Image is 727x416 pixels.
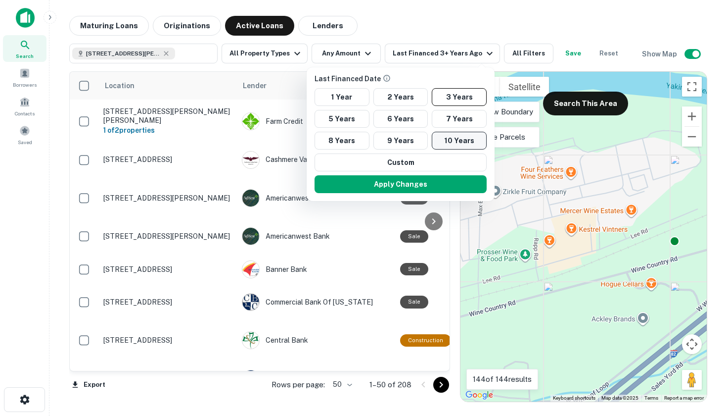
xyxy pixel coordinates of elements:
[373,88,428,106] button: 2 Years
[432,88,487,106] button: 3 Years
[678,337,727,384] iframe: Chat Widget
[432,132,487,150] button: 10 Years
[315,175,487,193] button: Apply Changes
[315,73,491,84] p: Last Financed Date
[315,88,369,106] button: 1 Year
[373,132,428,150] button: 9 Years
[383,74,391,82] svg: Find loans based on the last time they were sold or refinanced.
[315,110,369,128] button: 5 Years
[432,110,487,128] button: 7 Years
[315,154,487,171] button: Custom
[315,132,369,150] button: 8 Years
[373,110,428,128] button: 6 Years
